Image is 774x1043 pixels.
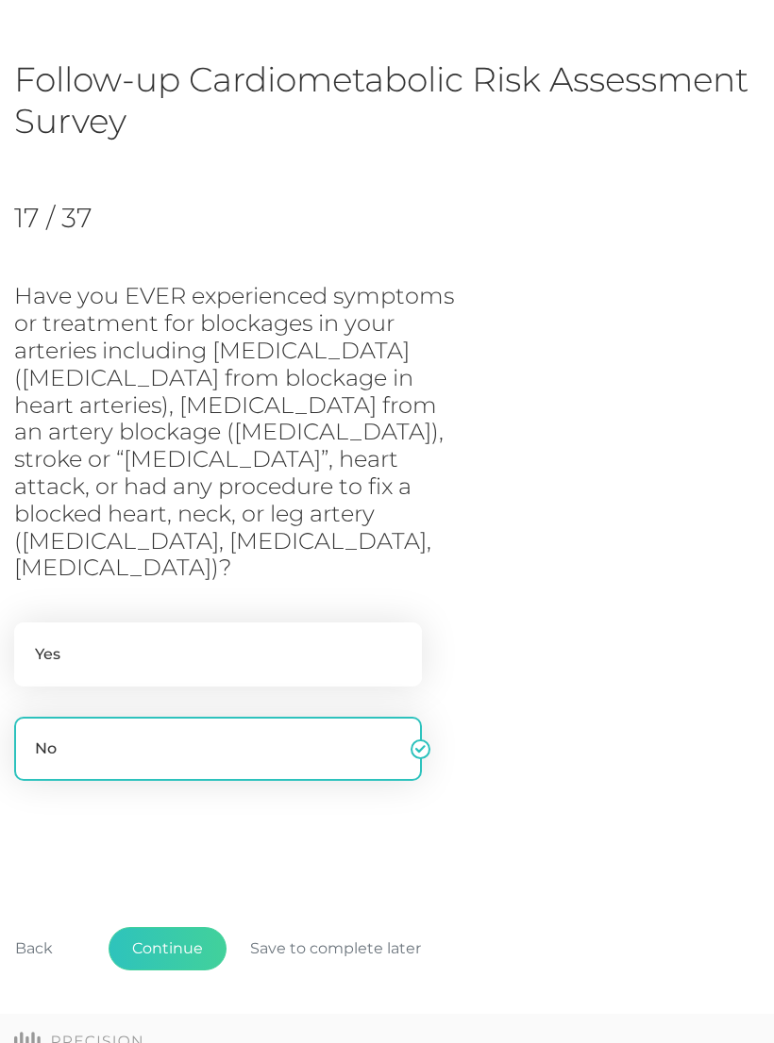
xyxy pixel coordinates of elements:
label: No [14,717,422,781]
h3: Have you EVER experienced symptoms or treatment for blockages in your arteries including [MEDICAL... [14,283,462,582]
h2: 17 / 37 [14,202,208,234]
h1: Follow-up Cardiometabolic Risk Assessment Survey [14,58,760,142]
button: Save to complete later [227,927,445,970]
label: Yes [14,622,422,687]
button: Continue [109,927,227,970]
